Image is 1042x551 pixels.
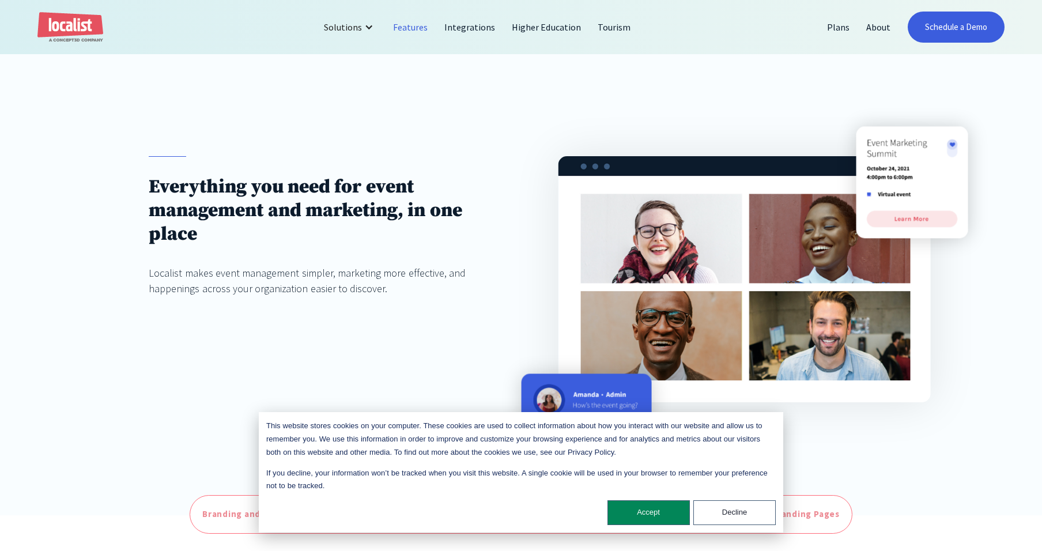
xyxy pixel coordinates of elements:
[149,175,484,246] h1: Everything you need for event management and marketing, in one place
[504,13,590,41] a: Higher Education
[819,13,858,41] a: Plans
[436,13,504,41] a: Integrations
[199,505,296,524] a: Branding and Design
[324,20,362,34] div: Solutions
[908,12,1005,43] a: Schedule a Demo
[266,420,776,459] p: This website stores cookies on your computer. These cookies are used to collect information about...
[607,500,690,525] button: Accept
[149,265,484,296] div: Localist makes event management simpler, marketing more effective, and happenings across your org...
[385,13,436,41] a: Features
[37,12,103,43] a: home
[776,508,840,521] div: Landing Pages
[266,467,776,493] p: If you decline, your information won’t be tracked when you visit this website. A single cookie wi...
[858,13,899,41] a: About
[202,508,293,521] div: Branding and Design
[773,505,843,524] a: Landing Pages
[590,13,639,41] a: Tourism
[259,412,783,533] div: Cookie banner
[693,500,776,525] button: Decline
[315,13,385,41] div: Solutions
